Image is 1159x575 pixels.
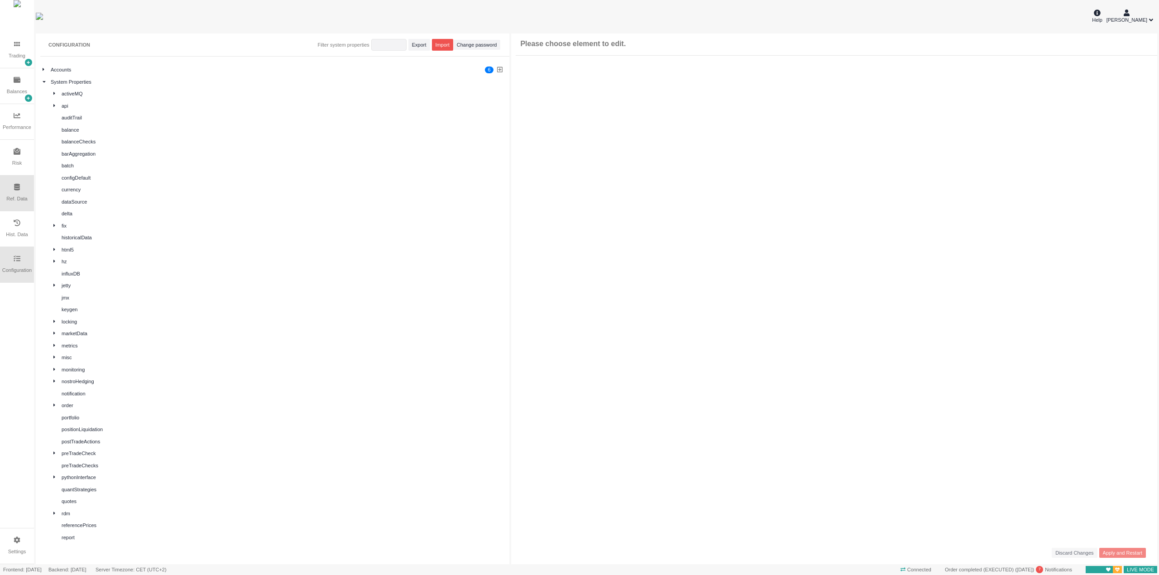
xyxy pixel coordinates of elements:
div: dataSource [62,198,503,206]
div: Help [1092,8,1102,24]
div: preTradeCheck [62,450,503,457]
div: batch [62,162,503,170]
div: Performance [3,124,31,131]
div: pythonInterface [62,474,503,481]
span: 7 [1039,566,1041,573]
div: api [62,102,503,110]
div: jmx [62,294,503,302]
div: rdm [62,510,503,518]
div: postTradeActions [62,438,503,446]
div: keygen [62,306,503,314]
div: Configuration [2,266,32,274]
div: currency [62,186,503,194]
span: ( ) [1014,567,1034,572]
div: Ref. Data [6,195,27,203]
div: barAggregation [62,150,503,158]
img: wyden_logotype_blue.svg [36,13,43,20]
div: Balances [7,88,27,95]
div: misc [62,354,503,361]
div: Risk [12,159,22,167]
div: auditTrail [62,114,503,122]
div: influxDB [62,270,503,278]
div: historicalData [62,234,503,242]
div: Trading [9,52,25,60]
div: quantStrategies [62,486,503,494]
div: monitoring [62,366,503,374]
div: fix [62,222,503,230]
div: configDefault [62,174,503,182]
div: activeMQ [62,90,503,98]
div: Notifications [942,565,1075,575]
p: 6 [488,67,490,76]
div: System Properties [51,78,503,86]
div: positionLiquidation [62,426,503,433]
span: [PERSON_NAME] [1106,16,1147,24]
div: report [62,534,503,542]
div: CONFIGURATION [48,41,90,49]
div: preTradeChecks [62,462,503,470]
div: Settings [8,548,26,556]
div: html5 [62,246,503,254]
div: referencePrices [62,522,503,529]
div: metrics [62,342,503,350]
div: locking [62,318,503,326]
span: Connected [897,565,934,575]
div: balanceChecks [62,138,503,146]
div: nostroHedging [62,378,503,385]
sup: 6 [485,67,493,73]
div: quotes [62,498,503,505]
div: Hist. Data [6,231,28,238]
div: portfolio [62,414,503,422]
div: Filter system properties [317,41,369,49]
h3: Please choose element to edit. [520,39,626,48]
div: delta [62,210,503,218]
span: 25/08/2025 19:38:40 [1017,567,1033,572]
span: Change password [457,41,497,49]
span: Discard Changes [1055,549,1093,557]
div: balance [62,126,503,134]
span: Order completed (EXECUTED) [945,567,1014,572]
div: hz [62,258,503,266]
span: Apply and Restart [1103,549,1142,557]
span: Export [412,41,426,49]
div: jetty [62,282,503,290]
div: marketData [62,330,503,337]
div: notification [62,390,503,398]
div: order [62,402,503,409]
div: Accounts [51,66,481,74]
span: Import [436,41,450,49]
span: LIVE MODE [1124,565,1157,575]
